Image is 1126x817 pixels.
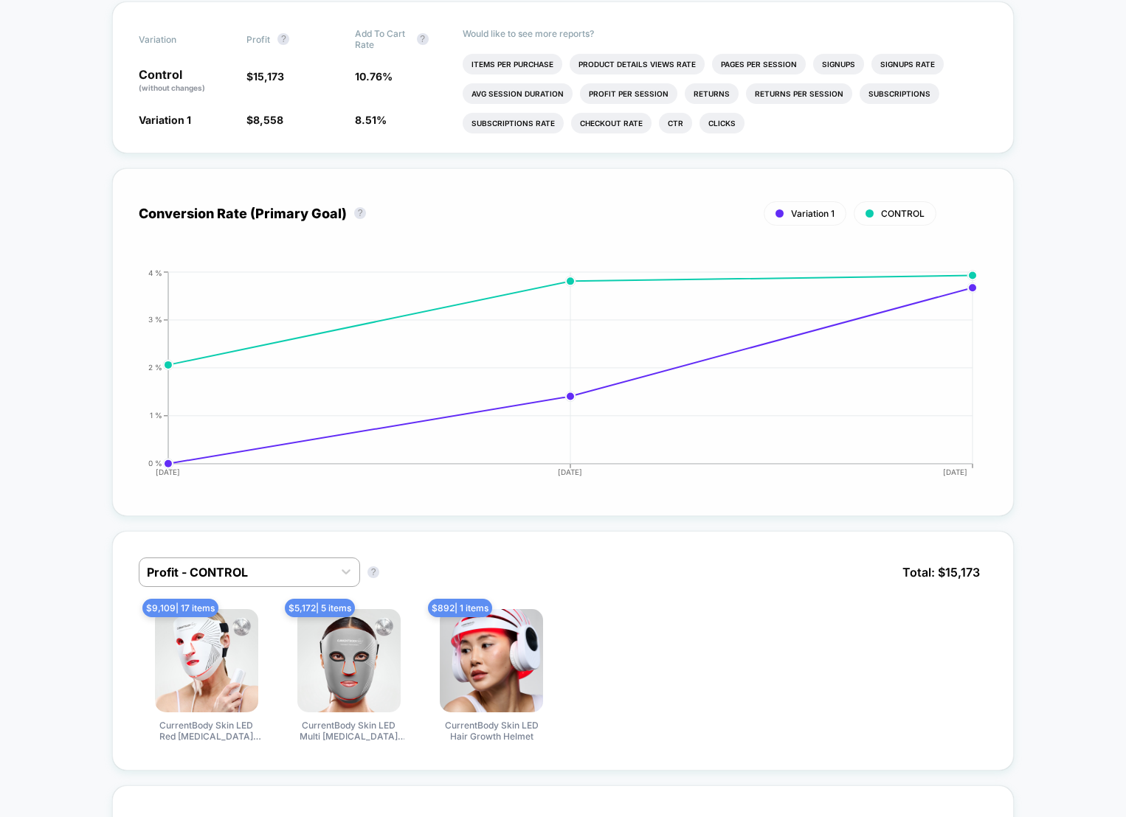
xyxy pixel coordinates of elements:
li: Subscriptions [860,83,939,104]
li: Subscriptions Rate [463,113,564,133]
div: CONVERSION_RATE [124,268,973,490]
li: Returns [685,83,739,104]
p: Would like to see more reports? [463,28,987,39]
button: ? [417,33,429,45]
span: 8.51 % [355,114,387,126]
span: Total: $ 15,173 [895,557,987,587]
li: Items Per Purchase [463,54,562,74]
span: 15,173 [253,70,284,83]
li: Clicks [700,113,745,133]
li: Signups [813,54,864,74]
span: CurrentBody Skin LED Red [MEDICAL_DATA] Face Mask [151,720,262,744]
button: ? [277,33,289,45]
button: ? [354,207,366,219]
li: Checkout Rate [571,113,652,133]
span: $ [246,70,284,83]
span: Profit [246,34,270,45]
li: Avg Session Duration [463,83,573,104]
li: Ctr [659,113,692,133]
span: Add To Cart Rate [355,28,410,50]
tspan: 0 % [148,459,162,468]
span: CurrentBody Skin LED Multi [MEDICAL_DATA] Mask [294,720,404,744]
tspan: 1 % [150,411,162,420]
span: 10.76 % [355,70,393,83]
tspan: [DATE] [559,467,583,476]
span: Variation 1 [139,114,191,126]
button: ? [367,566,379,578]
span: Variation 1 [791,208,835,219]
span: $ 5,172 | 5 items [285,599,355,617]
img: CurrentBody Skin LED Red Light Therapy Face Mask [155,609,258,712]
tspan: [DATE] [156,467,180,476]
p: Control [139,69,232,94]
li: Pages Per Session [712,54,806,74]
span: $ [246,114,283,126]
img: CurrentBody Skin LED Hair Growth Helmet [440,609,543,712]
span: CurrentBody Skin LED Hair Growth Helmet [436,720,547,744]
span: CONTROL [881,208,925,219]
tspan: 3 % [148,316,162,324]
li: Product Details Views Rate [570,54,705,74]
span: $ 9,109 | 17 items [142,599,218,617]
li: Returns Per Session [746,83,852,104]
span: Variation [139,28,220,50]
tspan: 4 % [148,268,162,277]
li: Signups Rate [871,54,944,74]
img: CurrentBody Skin LED Multi Light Therapy Mask [297,609,401,712]
span: $ 892 | 1 items [428,599,492,617]
tspan: [DATE] [944,467,968,476]
span: (without changes) [139,83,205,92]
span: 8,558 [253,114,283,126]
tspan: 2 % [148,364,162,372]
li: Profit Per Session [580,83,677,104]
